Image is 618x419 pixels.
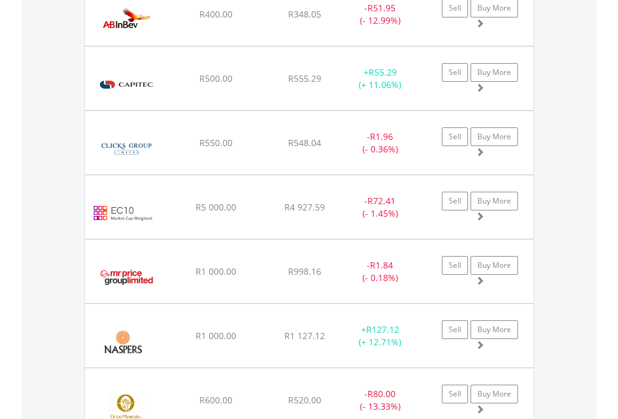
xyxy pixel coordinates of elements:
a: Buy More [471,385,518,403]
div: - (- 13.33%) [341,388,419,413]
a: Sell [442,385,468,403]
img: EQU.ZA.CLS.png [91,127,162,171]
div: + (+ 11.06%) [341,66,419,91]
span: R348.05 [288,8,321,20]
span: R127.12 [366,323,399,335]
div: - (- 0.36%) [341,131,419,155]
span: R1 127.12 [284,330,325,342]
span: R4 927.59 [284,201,325,213]
span: R1.84 [370,259,393,271]
a: Sell [442,256,468,275]
span: R5 000.00 [196,201,236,213]
span: R550.00 [199,137,232,149]
a: Buy More [471,192,518,210]
img: EC10.EC.EC10.png [91,191,154,235]
img: EQU.ZA.CPI.png [91,62,162,107]
span: R548.04 [288,137,321,149]
a: Buy More [471,63,518,82]
a: Sell [442,127,468,146]
span: R51.95 [367,2,396,14]
span: R80.00 [367,388,396,400]
span: R72.41 [367,195,396,207]
span: R55.29 [369,66,397,78]
a: Buy More [471,127,518,146]
img: EQU.ZA.NPN.png [91,320,154,364]
div: - (- 1.45%) [341,195,419,220]
div: - (- 12.99%) [341,2,419,27]
span: R1 000.00 [196,330,236,342]
span: R400.00 [199,8,232,20]
a: Buy More [471,320,518,339]
span: R555.29 [288,72,321,84]
span: R998.16 [288,265,321,277]
span: R600.00 [199,394,232,406]
span: R500.00 [199,72,232,84]
div: - (- 0.18%) [341,259,419,284]
span: R1 000.00 [196,265,236,277]
span: R1.96 [370,131,393,142]
a: Sell [442,320,468,339]
a: Sell [442,63,468,82]
img: EQU.ZA.MRP.png [91,255,162,300]
div: + (+ 12.71%) [341,323,419,348]
a: Sell [442,192,468,210]
span: R520.00 [288,394,321,406]
a: Buy More [471,256,518,275]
